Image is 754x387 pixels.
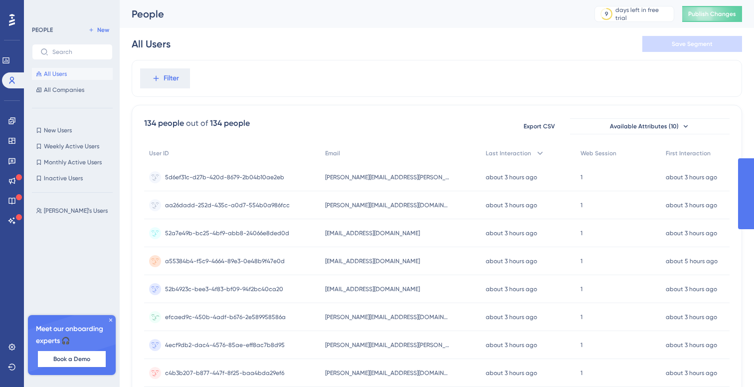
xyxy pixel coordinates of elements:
[325,149,340,157] span: Email
[524,122,555,130] span: Export CSV
[165,173,284,181] span: 5d6ef31c-d27b-420d-8679-2b04b10ae2eb
[164,72,179,84] span: Filter
[44,126,72,134] span: New Users
[486,258,537,265] time: about 3 hours ago
[666,258,718,265] time: about 5 hours ago
[486,314,537,321] time: about 3 hours ago
[580,173,582,181] span: 1
[165,285,283,293] span: 52b4923c-bee3-4f83-bf09-94f2bc40ca20
[325,313,450,321] span: [PERSON_NAME][EMAIL_ADDRESS][DOMAIN_NAME]
[580,285,582,293] span: 1
[615,6,671,22] div: days left in free trial
[666,286,717,293] time: about 3 hours ago
[666,230,717,237] time: about 3 hours ago
[165,369,284,377] span: c4b3b207-b877-447f-8f25-baa4bda29ef6
[32,26,53,34] div: PEOPLE
[53,355,90,363] span: Book a Demo
[325,201,450,209] span: [PERSON_NAME][EMAIL_ADDRESS][DOMAIN_NAME]
[325,173,450,181] span: [PERSON_NAME][EMAIL_ADDRESS][PERSON_NAME][DOMAIN_NAME]
[666,342,717,349] time: about 3 hours ago
[140,68,190,88] button: Filter
[44,142,99,150] span: Weekly Active Users
[672,40,713,48] span: Save Segment
[325,257,420,265] span: [EMAIL_ADDRESS][DOMAIN_NAME]
[165,313,286,321] span: efcaed9c-450b-4adf-b676-2e589958586a
[32,172,113,184] button: Inactive Users
[666,370,717,377] time: about 3 hours ago
[666,149,711,157] span: First Interaction
[580,257,582,265] span: 1
[514,118,564,134] button: Export CSV
[486,230,537,237] time: about 3 hours ago
[52,48,104,55] input: Search
[570,118,730,134] button: Available Attributes (10)
[325,285,420,293] span: [EMAIL_ADDRESS][DOMAIN_NAME]
[580,313,582,321] span: 1
[165,201,290,209] span: aa26dadd-252d-435c-a0d7-554b0a986fcc
[44,174,83,182] span: Inactive Users
[486,342,537,349] time: about 3 hours ago
[642,36,742,52] button: Save Segment
[132,37,171,51] div: All Users
[325,229,420,237] span: [EMAIL_ADDRESS][DOMAIN_NAME]
[44,207,108,215] span: [PERSON_NAME]'s Users
[97,26,109,34] span: New
[486,174,537,181] time: about 3 hours ago
[486,149,531,157] span: Last Interaction
[325,369,450,377] span: [PERSON_NAME][EMAIL_ADDRESS][DOMAIN_NAME]
[580,341,582,349] span: 1
[666,314,717,321] time: about 3 hours ago
[688,10,736,18] span: Publish Changes
[210,117,250,129] div: 134 people
[149,149,169,157] span: User ID
[32,124,113,136] button: New Users
[32,68,113,80] button: All Users
[165,229,289,237] span: 52a7e49b-bc25-4bf9-abb8-24066e8ded0d
[325,341,450,349] span: [PERSON_NAME][EMAIL_ADDRESS][PERSON_NAME][DOMAIN_NAME]
[486,286,537,293] time: about 3 hours ago
[32,140,113,152] button: Weekly Active Users
[186,117,208,129] div: out of
[666,202,717,209] time: about 3 hours ago
[165,341,285,349] span: 4ecf9db2-dac4-4576-85ae-eff8ac7b8d95
[580,201,582,209] span: 1
[144,117,184,129] div: 134 people
[32,156,113,168] button: Monthly Active Users
[32,205,119,217] button: [PERSON_NAME]'s Users
[32,84,113,96] button: All Companies
[132,7,569,21] div: People
[486,202,537,209] time: about 3 hours ago
[85,24,113,36] button: New
[44,86,84,94] span: All Companies
[44,158,102,166] span: Monthly Active Users
[610,122,679,130] span: Available Attributes (10)
[38,351,106,367] button: Book a Demo
[666,174,717,181] time: about 3 hours ago
[165,257,285,265] span: a55384b4-f5c9-4664-89e3-0e48b9f47e0d
[580,229,582,237] span: 1
[580,369,582,377] span: 1
[605,10,608,18] div: 9
[36,323,108,347] span: Meet our onboarding experts 🎧
[682,6,742,22] button: Publish Changes
[44,70,67,78] span: All Users
[712,348,742,378] iframe: UserGuiding AI Assistant Launcher
[580,149,616,157] span: Web Session
[486,370,537,377] time: about 3 hours ago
